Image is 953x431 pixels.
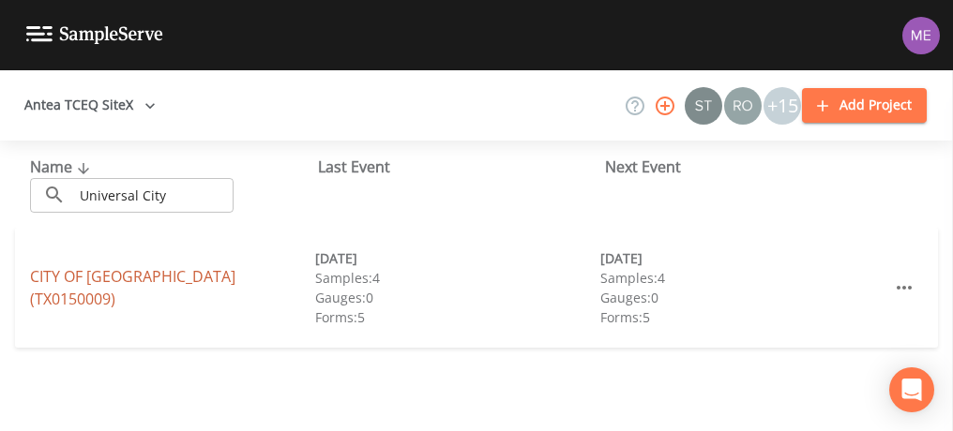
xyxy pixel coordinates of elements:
[902,17,940,54] img: d4d65db7c401dd99d63b7ad86343d265
[600,248,885,268] div: [DATE]
[315,268,600,288] div: Samples: 4
[802,88,927,123] button: Add Project
[600,268,885,288] div: Samples: 4
[723,87,763,125] div: Rodolfo Ramirez
[600,288,885,307] div: Gauges: 0
[318,156,606,178] div: Last Event
[30,156,95,177] span: Name
[724,87,762,125] img: 7e5c62b91fde3b9fc00588adc1700c9a
[26,26,163,44] img: logo
[605,156,893,178] div: Next Event
[684,87,723,125] div: Stan Porter
[73,178,234,213] input: Search Projects
[315,248,600,268] div: [DATE]
[17,88,163,123] button: Antea TCEQ SiteX
[315,307,600,327] div: Forms: 5
[889,367,934,412] div: Open Intercom Messenger
[764,87,801,125] div: +15
[315,288,600,307] div: Gauges: 0
[685,87,722,125] img: c0670e89e469b6405363224a5fca805c
[600,307,885,327] div: Forms: 5
[30,266,235,309] a: CITY OF [GEOGRAPHIC_DATA] (TX0150009)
